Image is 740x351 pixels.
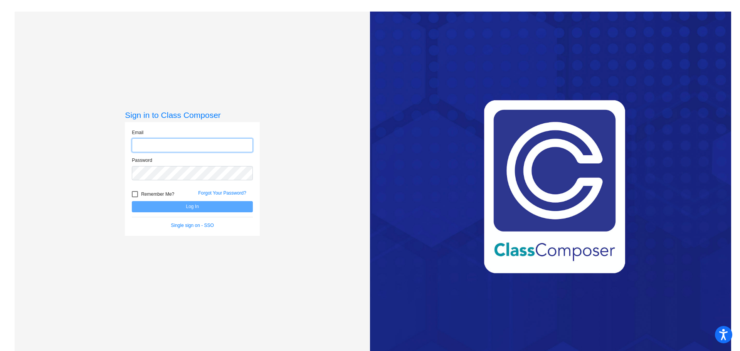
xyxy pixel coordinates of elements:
h3: Sign in to Class Composer [125,110,260,120]
button: Log In [132,201,253,212]
a: Forgot Your Password? [198,190,246,196]
a: Single sign on - SSO [171,223,214,228]
label: Password [132,157,152,164]
span: Remember Me? [141,190,174,199]
label: Email [132,129,143,136]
